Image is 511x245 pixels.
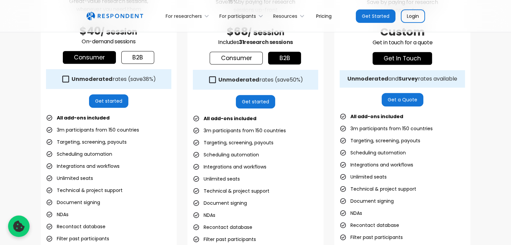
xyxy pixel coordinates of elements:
li: Unlimited seats [340,172,387,182]
strong: All add-ons included [204,115,256,122]
li: NDAs [46,210,69,219]
div: rates (save ) [72,76,156,83]
li: Integrations and workflows [193,162,266,171]
li: Technical & project support [46,186,123,195]
li: Filter past participants [340,233,403,242]
li: NDAs [193,210,215,220]
li: Unlimited seats [46,174,93,183]
span: 38% [143,75,153,83]
strong: Survey [398,75,418,83]
strong: All add-ons included [57,114,110,121]
p: Includes [193,38,318,46]
li: Integrations and workflows [46,161,120,171]
span: 31 [239,38,244,46]
li: Filter past participants [193,235,256,244]
a: b2b [268,52,301,64]
li: Scheduling automation [46,149,112,159]
a: Get a Quote [382,93,423,106]
li: Document signing [193,198,247,208]
li: Technical & project support [340,184,416,194]
strong: Unmoderated [72,75,113,83]
li: 3m participants from 150 countries [46,125,139,135]
li: Recontact database [193,223,252,232]
span: research sessions [244,38,293,46]
li: Unlimited seats [193,174,240,184]
div: For researchers [162,8,215,24]
a: Login [401,9,425,23]
img: Untitled UI logotext [86,12,143,20]
strong: Unmoderated [347,75,388,83]
div: rates (save ) [218,77,303,83]
div: Resources [269,8,311,24]
strong: Unmoderated [218,76,259,84]
div: For researchers [166,13,202,19]
div: and rates available [347,76,457,82]
span: 50% [290,76,300,84]
a: Consumer [63,51,116,64]
li: Recontact database [46,222,105,231]
div: For participants [215,8,269,24]
a: Consumer [210,52,263,64]
a: get in touch [373,52,432,65]
li: NDAs [340,208,362,218]
li: Document signing [46,198,100,207]
a: Get Started [356,9,395,23]
li: Filter past participants [46,234,109,243]
li: Integrations and workflows [340,160,413,169]
a: b2b [121,51,154,64]
a: Pricing [311,8,337,24]
li: 3m participants from 150 countries [340,124,433,133]
li: Targeting, screening, payouts [46,137,127,147]
li: Recontact database [340,220,399,230]
div: For participants [219,13,256,19]
li: Targeting, screening, payouts [193,138,273,147]
strong: All add-ons included [350,113,403,120]
li: Technical & project support [193,186,269,196]
a: Get started [89,94,128,108]
li: Targeting, screening, payouts [340,136,420,145]
li: Scheduling automation [193,150,259,159]
li: Scheduling automation [340,148,406,157]
p: On-demand sessions [46,38,171,46]
a: Get started [236,95,275,108]
div: Resources [273,13,297,19]
a: home [86,12,143,20]
span: / session [248,27,284,38]
li: Document signing [340,196,394,206]
p: Get in touch for a quote [340,39,465,47]
li: 3m participants from 150 countries [193,126,286,135]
